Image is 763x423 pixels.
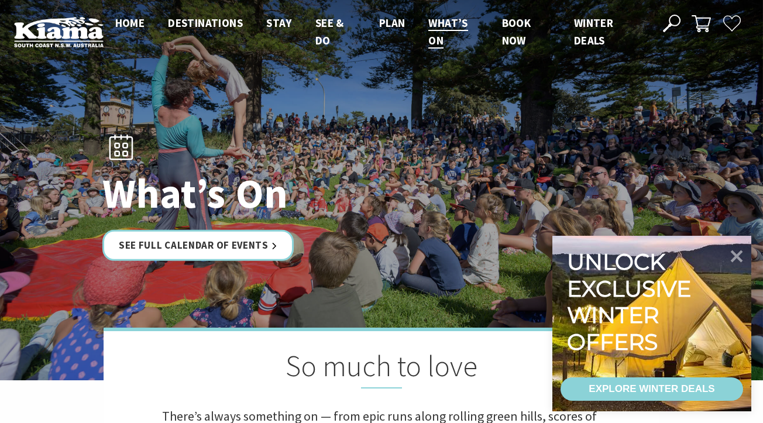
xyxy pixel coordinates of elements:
[104,14,649,50] nav: Main Menu
[561,377,743,401] a: EXPLORE WINTER DEALS
[168,16,243,30] span: Destinations
[567,249,696,355] div: Unlock exclusive winter offers
[266,16,292,30] span: Stay
[589,377,714,401] div: EXPLORE WINTER DEALS
[162,349,601,388] h2: So much to love
[428,16,468,47] span: What’s On
[115,16,145,30] span: Home
[502,16,531,47] span: Book now
[315,16,344,47] span: See & Do
[14,16,104,47] img: Kiama Logo
[102,171,433,216] h1: What’s On
[102,230,294,261] a: See Full Calendar of Events
[379,16,405,30] span: Plan
[574,16,613,47] span: Winter Deals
